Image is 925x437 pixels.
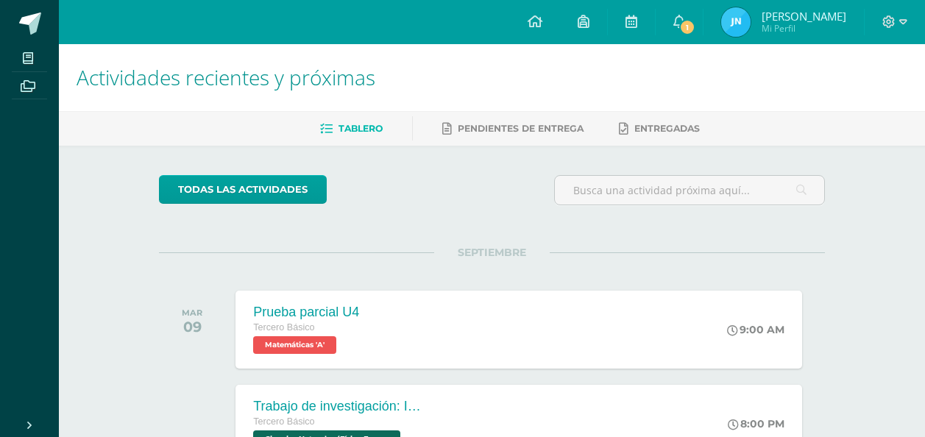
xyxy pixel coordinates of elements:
[555,176,824,205] input: Busca una actividad próxima aquí...
[762,22,846,35] span: Mi Perfil
[619,117,700,141] a: Entregadas
[728,417,784,430] div: 8:00 PM
[679,19,695,35] span: 1
[727,323,784,336] div: 9:00 AM
[762,9,846,24] span: [PERSON_NAME]
[320,117,383,141] a: Tablero
[721,7,751,37] img: 7d0dd7c4a114cbfa0d056ec45c251c57.png
[253,416,314,427] span: Tercero Básico
[77,63,375,91] span: Actividades recientes y próximas
[434,246,550,259] span: SEPTIEMBRE
[253,399,430,414] div: Trabajo de investigación: Impulso y Cantidad de Movimiento
[159,175,327,204] a: todas las Actividades
[253,305,359,320] div: Prueba parcial U4
[253,322,314,333] span: Tercero Básico
[182,308,202,318] div: MAR
[442,117,584,141] a: Pendientes de entrega
[634,123,700,134] span: Entregadas
[458,123,584,134] span: Pendientes de entrega
[339,123,383,134] span: Tablero
[253,336,336,354] span: Matemáticas 'A'
[182,318,202,335] div: 09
